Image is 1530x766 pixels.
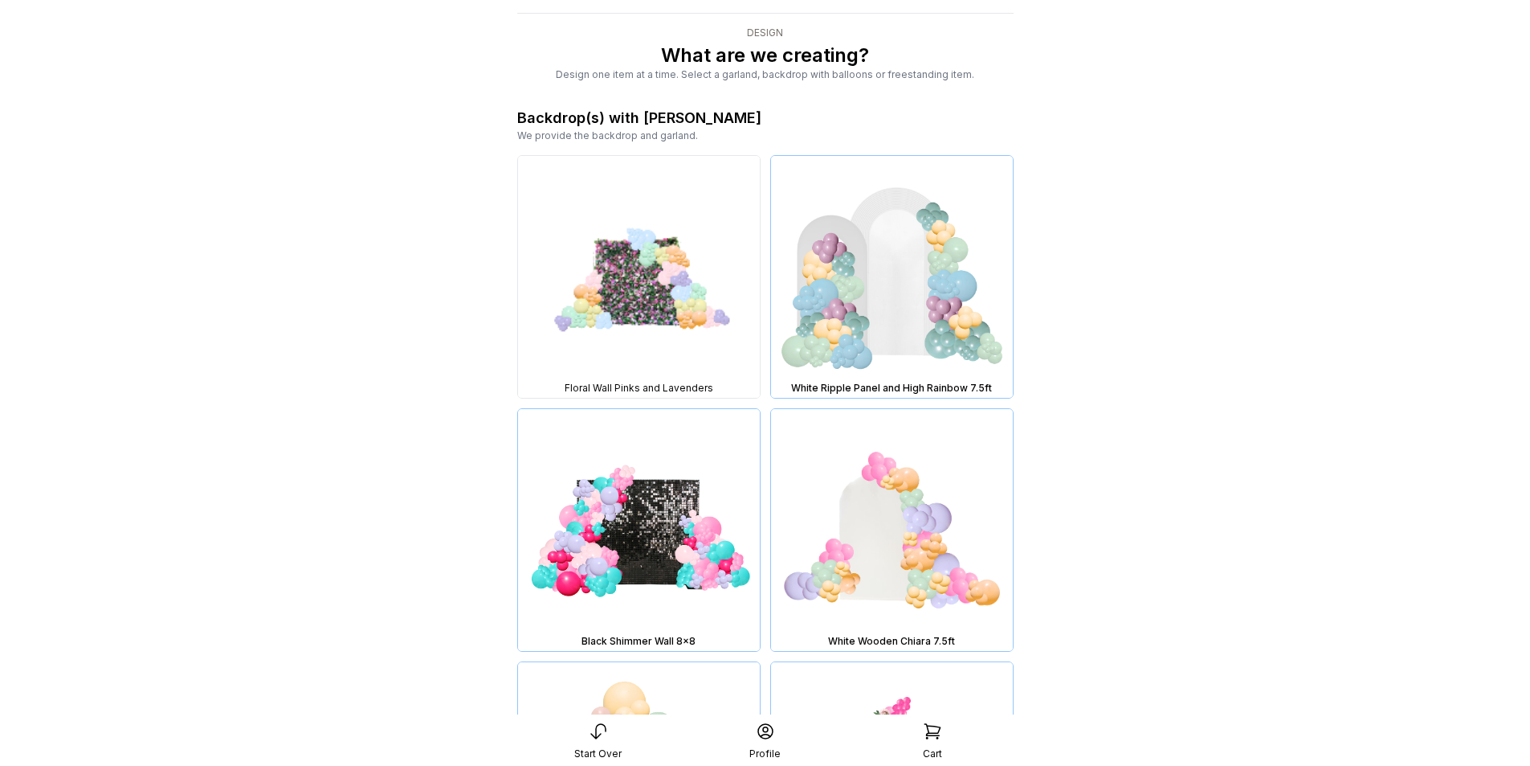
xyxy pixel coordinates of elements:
p: What are we creating? [517,43,1014,68]
div: Design one item at a time. Select a garland, backdrop with balloons or freestanding item. [517,68,1014,81]
div: We provide the backdrop and garland. [517,129,1014,142]
div: Start Over [574,748,622,760]
img: White Ripple Panel and High Rainbow 7.5ft [771,156,1013,398]
div: Black Shimmer Wall 8x8 [521,635,757,648]
div: White Wooden Chiara 7.5ft [774,635,1010,648]
img: BKD, 3 Sizes, Floral Wall Pinks and Lavenders [518,156,760,398]
img: White Wooden Chiara 7.5ft [771,409,1013,651]
div: Profile [749,748,781,760]
img: Black Shimmer Wall 8x8 [518,409,760,651]
div: White Ripple Panel and High Rainbow 7.5ft [774,382,1010,395]
div: Cart [923,748,942,760]
div: Design [517,27,1014,39]
div: Backdrop(s) with [PERSON_NAME] [517,107,761,129]
span: Floral Wall Pinks and Lavenders [565,382,713,395]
